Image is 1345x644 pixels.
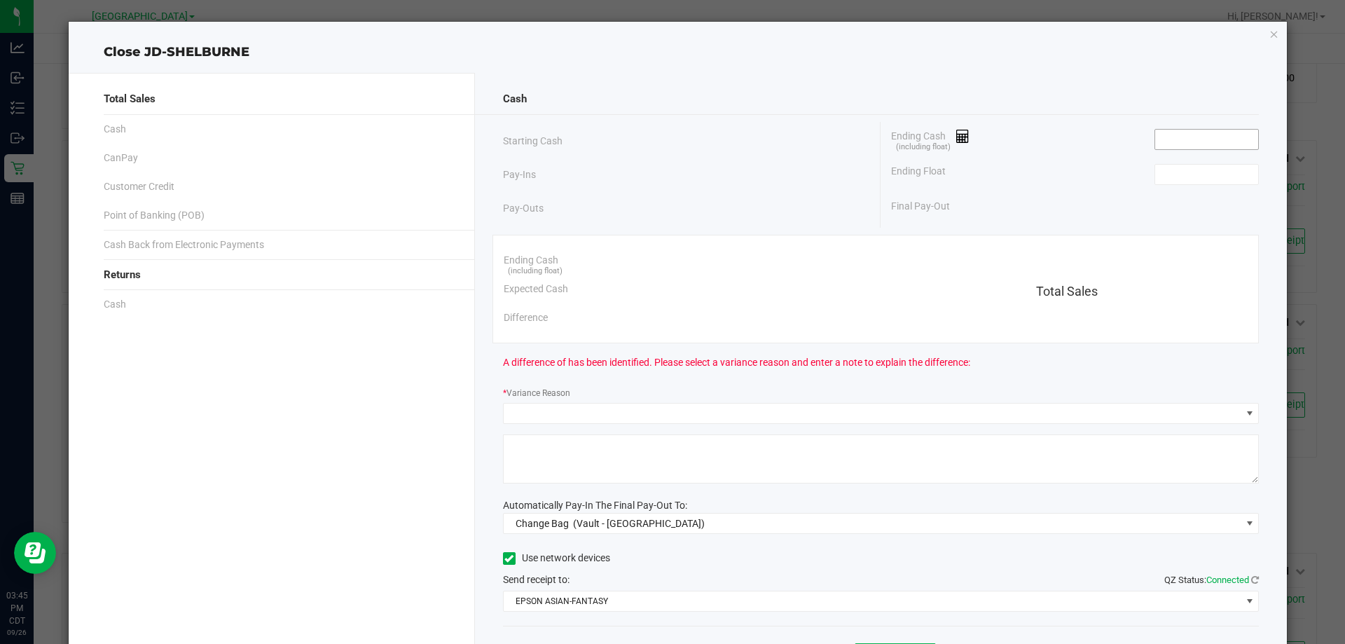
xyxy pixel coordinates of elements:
[1206,575,1249,585] span: Connected
[69,43,1288,62] div: Close JD-SHELBURNE
[503,134,563,149] span: Starting Cash
[504,591,1241,611] span: EPSON ASIAN-FANTASY
[104,260,446,290] div: Returns
[503,574,570,585] span: Send receipt to:
[503,355,970,370] span: A difference of has been identified. Please select a variance reason and enter a note to explain ...
[504,310,548,325] span: Difference
[896,142,951,153] span: (including float)
[503,167,536,182] span: Pay-Ins
[508,266,563,278] span: (including float)
[104,208,205,223] span: Point of Banking (POB)
[503,201,544,216] span: Pay-Outs
[504,253,558,268] span: Ending Cash
[104,238,264,252] span: Cash Back from Electronic Payments
[516,518,569,529] span: Change Bag
[891,129,970,150] span: Ending Cash
[503,500,687,511] span: Automatically Pay-In The Final Pay-Out To:
[573,518,705,529] span: (Vault - [GEOGRAPHIC_DATA])
[891,164,946,185] span: Ending Float
[104,122,126,137] span: Cash
[104,297,126,312] span: Cash
[503,551,610,566] label: Use network devices
[1164,575,1259,585] span: QZ Status:
[104,179,174,194] span: Customer Credit
[104,91,156,107] span: Total Sales
[104,151,138,165] span: CanPay
[891,199,950,214] span: Final Pay-Out
[503,91,527,107] span: Cash
[503,387,570,399] label: Variance Reason
[504,282,568,296] span: Expected Cash
[1036,284,1098,299] span: Total Sales
[14,532,56,574] iframe: Resource center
